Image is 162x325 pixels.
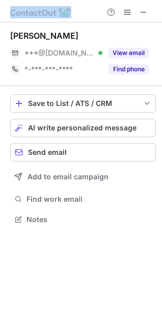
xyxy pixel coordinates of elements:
[28,124,137,132] span: AI write personalized message
[24,48,95,58] span: ***@[DOMAIN_NAME]
[109,64,149,74] button: Reveal Button
[28,173,109,181] span: Add to email campaign
[10,31,78,41] div: [PERSON_NAME]
[26,195,152,204] span: Find work email
[10,94,156,113] button: save-profile-one-click
[10,6,71,18] img: ContactOut v5.3.10
[10,212,156,227] button: Notes
[10,119,156,137] button: AI write personalized message
[28,99,138,107] div: Save to List / ATS / CRM
[109,48,149,58] button: Reveal Button
[26,215,152,224] span: Notes
[10,143,156,161] button: Send email
[28,148,67,156] span: Send email
[10,192,156,206] button: Find work email
[10,168,156,186] button: Add to email campaign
